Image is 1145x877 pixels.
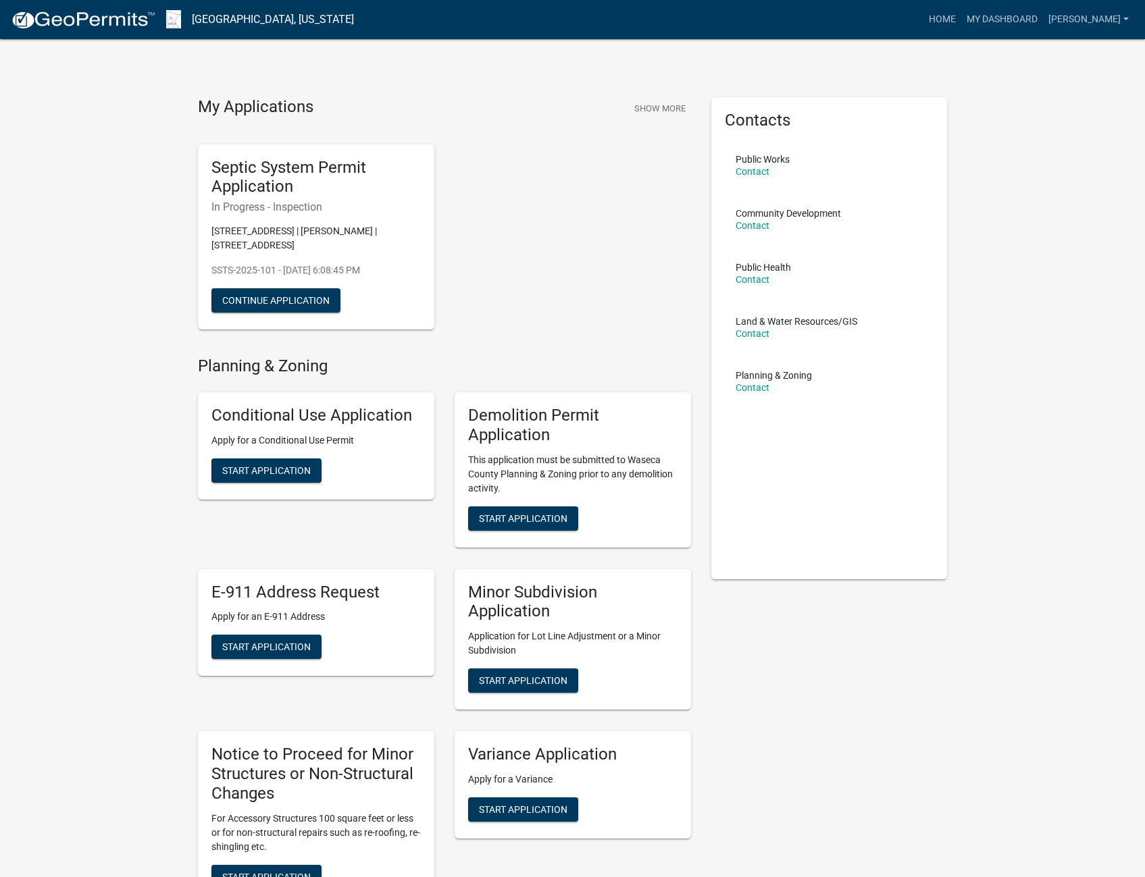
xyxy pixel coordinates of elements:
[736,166,769,177] a: Contact
[468,453,678,496] p: This application must be submitted to Waseca County Planning & Zoning prior to any demolition act...
[211,433,421,448] p: Apply for a Conditional Use Permit
[468,506,578,531] button: Start Application
[736,155,790,164] p: Public Works
[468,745,678,764] h5: Variance Application
[961,7,1043,32] a: My Dashboard
[736,382,769,393] a: Contact
[736,209,841,218] p: Community Development
[468,406,678,445] h5: Demolition Permit Application
[211,610,421,624] p: Apply for an E-911 Address
[222,641,311,652] span: Start Application
[211,458,322,483] button: Start Application
[736,274,769,285] a: Contact
[211,224,421,253] p: [STREET_ADDRESS] | [PERSON_NAME] |[STREET_ADDRESS]
[725,111,934,130] h5: Contacts
[479,512,567,523] span: Start Application
[211,812,421,854] p: For Accessory Structures 100 square feet or less or for non-structural repairs such as re-roofing...
[211,406,421,425] h5: Conditional Use Application
[736,328,769,339] a: Contact
[736,371,812,380] p: Planning & Zoning
[923,7,961,32] a: Home
[736,220,769,231] a: Contact
[736,317,857,326] p: Land & Water Resources/GIS
[166,10,181,28] img: Waseca County, Minnesota
[211,288,340,313] button: Continue Application
[468,772,678,787] p: Apply for a Variance
[468,797,578,822] button: Start Application
[1043,7,1134,32] a: [PERSON_NAME]
[468,583,678,622] h5: Minor Subdivision Application
[468,668,578,693] button: Start Application
[468,629,678,658] p: Application for Lot Line Adjustment or a Minor Subdivision
[211,201,421,213] h6: In Progress - Inspection
[629,97,691,119] button: Show More
[479,675,567,686] span: Start Application
[211,158,421,197] h5: Septic System Permit Application
[211,263,421,277] p: SSTS-2025-101 - [DATE] 6:08:45 PM
[211,635,322,659] button: Start Application
[198,97,313,117] h4: My Applications
[192,8,354,31] a: [GEOGRAPHIC_DATA], [US_STATE]
[211,745,421,803] h5: Notice to Proceed for Minor Structures or Non-Structural Changes
[479,804,567,815] span: Start Application
[222,464,311,475] span: Start Application
[198,356,691,376] h4: Planning & Zoning
[736,263,791,272] p: Public Health
[211,583,421,602] h5: E-911 Address Request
